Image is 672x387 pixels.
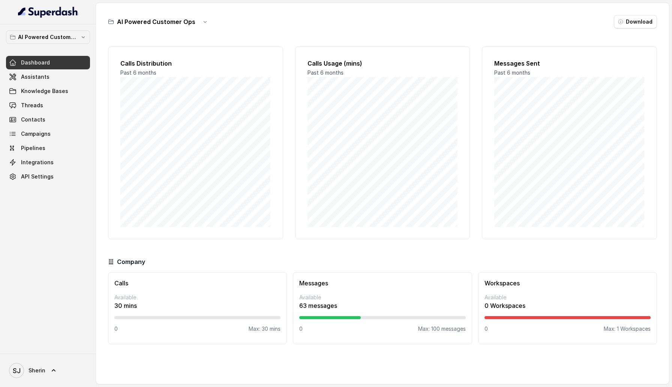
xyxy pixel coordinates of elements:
h3: Messages [299,279,465,288]
img: light.svg [18,6,78,18]
a: API Settings [6,170,90,183]
p: 0 Workspaces [484,301,651,310]
span: Dashboard [21,59,50,66]
p: AI Powered Customer Ops [18,33,78,42]
a: Threads [6,99,90,112]
span: Assistants [21,73,49,81]
span: Pipelines [21,144,45,152]
p: Available [299,294,465,301]
text: SJ [13,367,21,375]
a: Campaigns [6,127,90,141]
p: 0 [299,325,303,333]
h2: Calls Usage (mins) [307,59,458,68]
span: Knowledge Bases [21,87,68,95]
p: Max: 1 Workspaces [604,325,651,333]
a: Assistants [6,70,90,84]
h2: Messages Sent [494,59,645,68]
span: Campaigns [21,130,51,138]
p: Max: 100 messages [418,325,466,333]
a: Pipelines [6,141,90,155]
p: Available [484,294,651,301]
span: Past 6 months [120,69,156,76]
a: Knowledge Bases [6,84,90,98]
span: Integrations [21,159,54,166]
p: 63 messages [299,301,465,310]
span: Threads [21,102,43,109]
span: Past 6 months [307,69,343,76]
h2: Calls Distribution [120,59,271,68]
a: Sherin [6,360,90,381]
a: Contacts [6,113,90,126]
span: Sherin [28,367,45,374]
h3: Workspaces [484,279,651,288]
p: 0 [114,325,118,333]
button: AI Powered Customer Ops [6,30,90,44]
p: 30 mins [114,301,280,310]
p: Available [114,294,280,301]
h3: Company [117,257,145,266]
h3: Calls [114,279,280,288]
button: Download [614,15,657,28]
p: 0 [484,325,488,333]
p: Max: 30 mins [249,325,280,333]
h3: AI Powered Customer Ops [117,17,195,26]
a: Dashboard [6,56,90,69]
span: API Settings [21,173,54,180]
span: Contacts [21,116,45,123]
span: Past 6 months [494,69,530,76]
a: Integrations [6,156,90,169]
